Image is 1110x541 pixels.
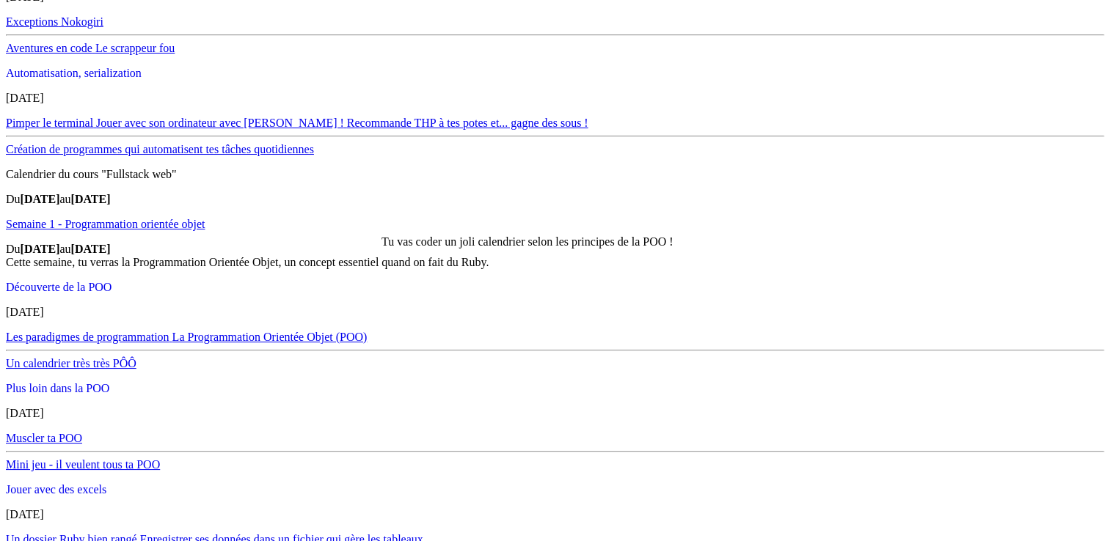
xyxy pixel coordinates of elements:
[6,117,96,129] a: Pimper le terminal
[21,193,60,205] strong: [DATE]
[6,483,106,496] a: Jouer avec des excels
[347,117,588,129] a: Recommande THP à tes potes et... gagne des sous !
[6,243,1104,256] div: Du au
[6,117,93,129] span: Pimper le terminal
[6,281,112,293] a: Découverte de la POO
[95,42,175,54] a: Le scrappeur fou
[6,42,92,54] span: Aventures en code
[61,15,103,28] a: Nokogiri
[6,382,109,394] a: Plus loin dans la POO
[6,331,172,343] a: Les paradigmes de programmation
[71,243,111,255] strong: [DATE]
[6,67,142,79] a: Automatisation, serialization
[6,508,1104,521] p: [DATE]
[6,193,1104,206] div: Du au
[6,92,1104,105] p: [DATE]
[6,168,1104,181] p: Calendrier du cours "Fullstack web"
[6,432,82,444] a: Muscler ta POO
[6,218,205,230] a: Semaine 1 - Programmation orientée objet
[6,458,160,471] a: Mini jeu - il veulent tous ta POO
[6,15,61,28] a: Exceptions
[172,331,368,343] a: La Programmation Orientée Objet (POO)
[6,42,95,54] a: Aventures en code
[6,143,314,155] a: Création de programmes qui automatisent tes tâches quotidiennes
[96,117,344,129] span: Jouer avec son ordinateur avec [PERSON_NAME] !
[6,306,1104,319] p: [DATE]
[21,243,60,255] strong: [DATE]
[71,193,111,205] strong: [DATE]
[381,235,673,249] div: Tu vas coder un joli calendrier selon les principes de la POO !
[6,407,1104,420] p: [DATE]
[6,15,58,28] span: Exceptions
[96,117,347,129] a: Jouer avec son ordinateur avec [PERSON_NAME] !
[6,331,169,343] span: Les paradigmes de programmation
[6,357,136,369] a: Un calendrier très très PÔÔ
